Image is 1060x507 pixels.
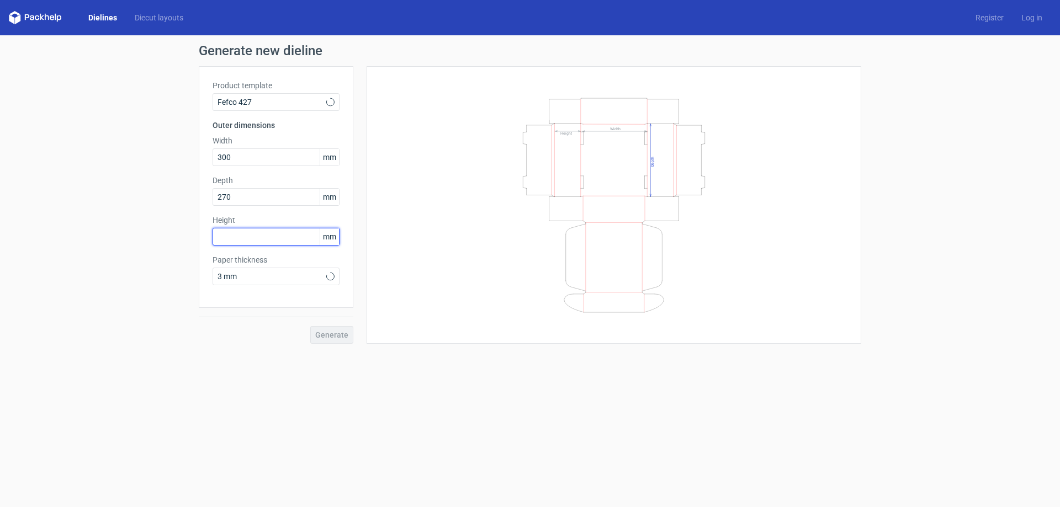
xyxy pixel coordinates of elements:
span: 3 mm [218,271,326,282]
label: Height [213,215,340,226]
a: Log in [1013,12,1051,23]
span: mm [320,228,339,245]
span: mm [320,189,339,205]
a: Dielines [79,12,126,23]
h1: Generate new dieline [199,44,861,57]
text: Depth [650,156,655,166]
label: Width [213,135,340,146]
text: Width [610,126,621,131]
a: Diecut layouts [126,12,192,23]
text: Height [560,131,572,135]
span: Fefco 427 [218,97,326,108]
a: Register [967,12,1013,23]
label: Paper thickness [213,254,340,265]
label: Product template [213,80,340,91]
label: Depth [213,175,340,186]
h3: Outer dimensions [213,120,340,131]
span: mm [320,149,339,166]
